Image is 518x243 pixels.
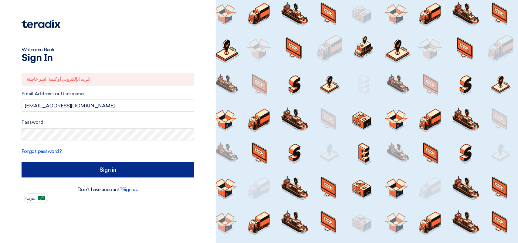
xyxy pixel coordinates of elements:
img: ar-AR.png [38,196,45,200]
a: Forgot password? [22,148,62,154]
a: Sign up [122,187,139,192]
span: العربية [25,196,36,201]
h1: Sign In [22,53,194,63]
input: Enter your business email or username [22,100,194,112]
button: العربية [24,193,48,203]
img: Teradix logo [22,20,60,28]
div: البريد الإلكتروني أو كلمة السر خاطئة [22,73,194,86]
input: Sign in [22,162,194,177]
label: Email Address or Username [22,90,194,97]
label: Password [22,119,194,126]
div: Don't have account? [22,186,194,193]
div: Welcome Back ... [22,46,194,53]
